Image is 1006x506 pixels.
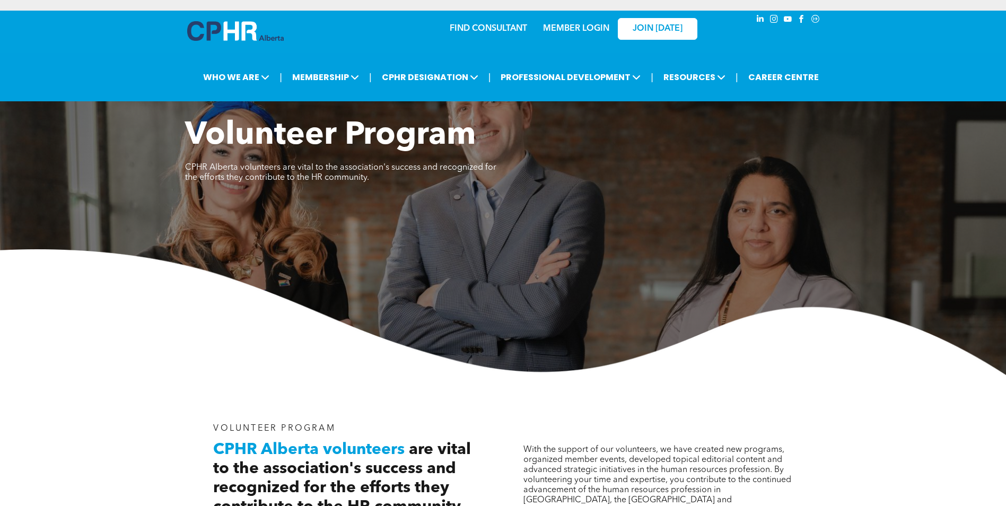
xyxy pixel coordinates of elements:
[450,24,527,33] a: FIND CONSULTANT
[488,66,491,88] li: |
[796,13,808,28] a: facebook
[213,442,405,458] span: CPHR Alberta volunteers
[543,24,609,33] a: MEMBER LOGIN
[213,424,335,433] span: VOLUNTEER PROGRAM
[187,21,284,41] img: A blue and white logo for cp alberta
[651,66,653,88] li: |
[745,67,822,87] a: CAREER CENTRE
[200,67,273,87] span: WHO WE ARE
[379,67,482,87] span: CPHR DESIGNATION
[755,13,766,28] a: linkedin
[660,67,729,87] span: RESOURCES
[736,66,738,88] li: |
[369,66,372,88] li: |
[497,67,644,87] span: PROFESSIONAL DEVELOPMENT
[782,13,794,28] a: youtube
[279,66,282,88] li: |
[618,18,697,40] a: JOIN [DATE]
[185,163,496,182] span: CPHR Alberta volunteers are vital to the association's success and recognized for the efforts the...
[185,120,476,152] span: Volunteer Program
[289,67,362,87] span: MEMBERSHIP
[768,13,780,28] a: instagram
[633,24,683,34] span: JOIN [DATE]
[810,13,821,28] a: Social network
